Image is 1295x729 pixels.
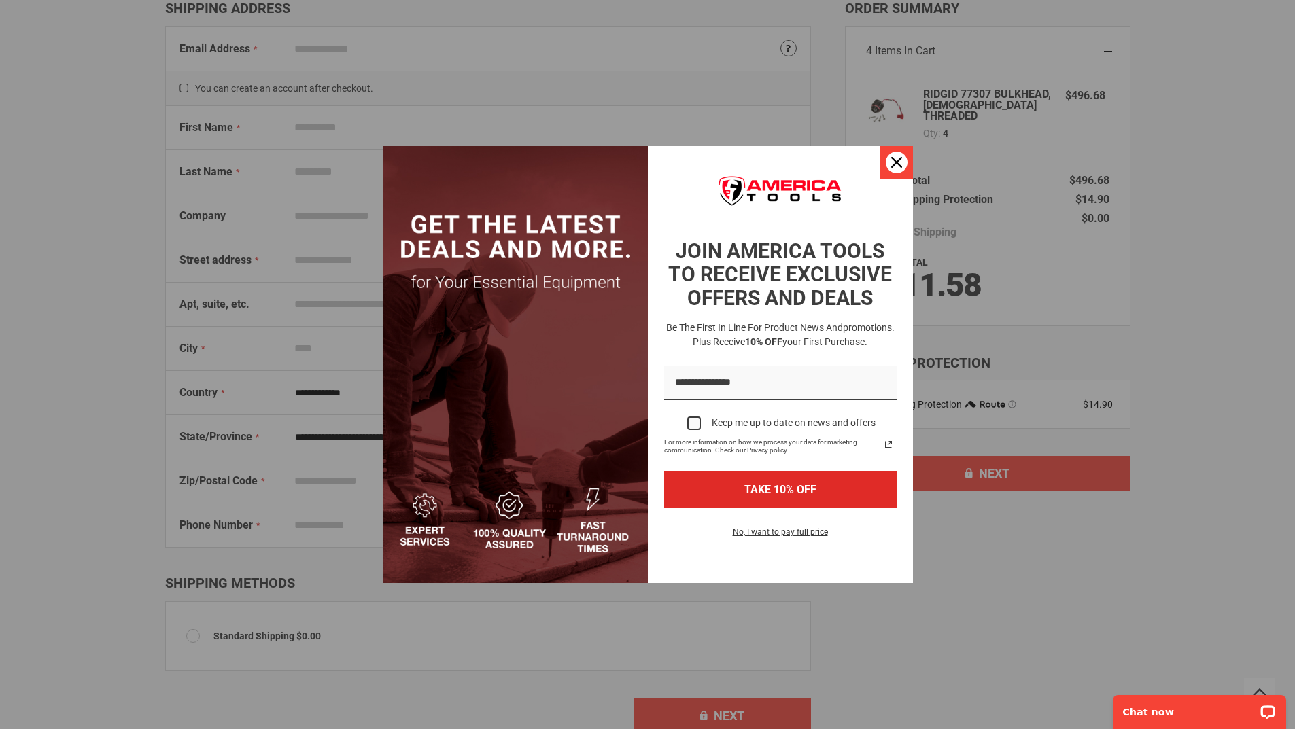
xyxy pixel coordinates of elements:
button: Close [880,146,913,179]
a: Read our Privacy Policy [880,436,897,452]
svg: close icon [891,157,902,168]
strong: JOIN AMERICA TOOLS TO RECEIVE EXCLUSIVE OFFERS AND DEALS [668,239,892,310]
svg: link icon [880,436,897,452]
h3: Be the first in line for product news and [661,321,899,349]
button: TAKE 10% OFF [664,471,897,508]
span: For more information on how we process your data for marketing communication. Check our Privacy p... [664,438,880,455]
button: No, I want to pay full price [722,524,839,548]
strong: 10% OFF [745,336,782,347]
iframe: LiveChat chat widget [1104,686,1295,729]
input: Email field [664,366,897,400]
div: Keep me up to date on news and offers [712,417,876,429]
